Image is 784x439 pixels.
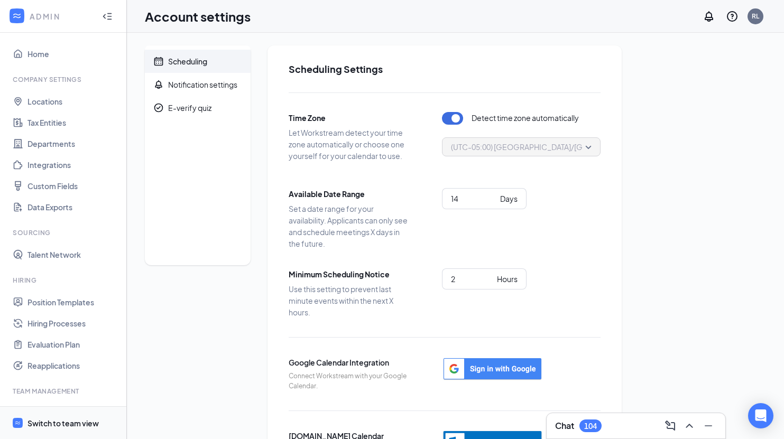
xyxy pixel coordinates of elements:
a: Data Exports [27,197,118,218]
div: E-verify quiz [168,102,211,113]
a: Reapplications [27,355,118,376]
a: Locations [27,91,118,112]
a: CheckmarkCircleE-verify quiz [145,96,251,119]
div: Open Intercom Messenger [748,403,773,428]
svg: Notifications [703,10,715,23]
span: Available Date Range [289,188,410,200]
svg: WorkstreamLogo [14,419,21,426]
div: Hours [497,273,518,285]
a: Evaluation Plan [27,334,118,355]
div: 104 [584,422,597,431]
svg: Calendar [153,56,164,67]
div: Switch to team view [27,418,99,428]
div: Team Management [13,387,116,396]
svg: Collapse [102,11,113,22]
button: Minimize [700,417,717,434]
span: Minimum Scheduling Notice [289,268,410,280]
div: Company Settings [13,75,116,84]
a: Integrations [27,154,118,175]
span: Set a date range for your availability. Applicants can only see and schedule meetings X days in t... [289,203,410,249]
svg: Bell [153,79,164,90]
button: ComposeMessage [662,417,679,434]
button: ChevronUp [681,417,698,434]
a: Hiring Processes [27,313,118,334]
div: Days [500,193,518,204]
svg: ChevronUp [683,419,696,432]
div: Hiring [13,276,116,285]
span: Time Zone [289,112,410,124]
a: Position Templates [27,292,118,313]
span: Google Calendar Integration [289,357,410,368]
div: ADMIN [30,11,93,22]
h3: Chat [555,420,574,432]
span: Connect Workstream with your Google Calendar. [289,371,410,391]
a: Home [27,43,118,64]
a: CalendarScheduling [145,50,251,73]
a: Custom Fields [27,175,118,197]
div: Notification settings [168,79,237,90]
span: Let Workstream detect your time zone automatically or choose one yourself for your calendar to use. [289,127,410,162]
h2: Scheduling Settings [289,62,601,76]
div: Scheduling [168,56,207,67]
svg: Minimize [702,419,715,432]
svg: QuestionInfo [726,10,739,23]
svg: ComposeMessage [664,419,677,432]
svg: WorkstreamLogo [12,11,22,21]
span: Use this setting to prevent last minute events within the next X hours. [289,283,410,318]
a: Talent Network [27,244,118,265]
div: Sourcing [13,228,116,237]
svg: CheckmarkCircle [153,102,164,113]
span: (UTC-05:00) [GEOGRAPHIC_DATA]/[GEOGRAPHIC_DATA] - Central Time [451,139,701,155]
h1: Account settings [145,7,251,25]
span: Detect time zone automatically [472,112,579,125]
a: Tax Entities [27,112,118,133]
div: RL [752,12,759,21]
a: Departments [27,133,118,154]
a: BellNotification settings [145,73,251,96]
